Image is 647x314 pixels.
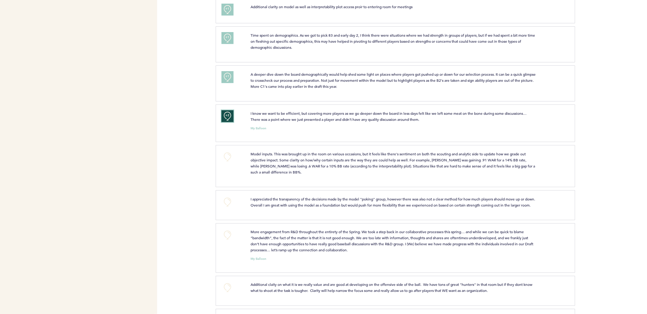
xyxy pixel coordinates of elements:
button: +1 [221,71,234,83]
button: +1 [221,4,234,16]
span: +2 [225,112,230,118]
small: My Balloon [251,127,266,130]
span: Additional clarity on model as well as interpretability plot access proir to entering room for me... [251,4,413,9]
span: Time spent on demographics. As we got to pick 83 and early day 2, I think there were situations w... [251,33,536,50]
button: +2 [221,110,234,122]
small: My Balloon [251,258,266,261]
span: More engagement from R&D throughout the entirety of the Spring. We took a step back in our collab... [251,230,534,253]
span: +1 [225,6,230,12]
span: +1 [225,73,230,79]
span: I know we want to be efficient, but covering more players as we go deeper down the board in less ... [251,111,527,122]
span: I appreciated the transparency of the decisions made by the model "poking" group, however there w... [251,197,536,207]
span: A deeper dive down the board demographically would help shed some light on places where players g... [251,72,537,89]
span: Additional claity on what it is we really value and are good at developing on the offensive side ... [251,282,533,293]
span: +1 [225,34,230,40]
button: +1 [221,32,234,44]
span: Model inputs. This was brought up in the room on various occasions, but it feels like there's sen... [251,151,536,174]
